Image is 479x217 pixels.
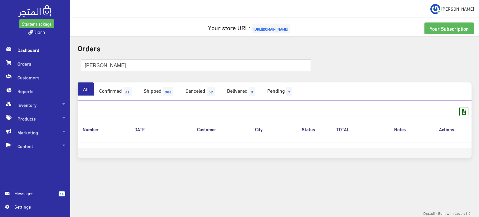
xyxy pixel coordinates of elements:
th: DATE [129,116,192,142]
th: TOTAL [331,116,378,142]
a: Diara [28,27,45,36]
th: Status [285,116,331,142]
a: Shipped384 [138,82,180,101]
a: Pending7 [262,82,299,101]
a: Confirmed41 [94,82,138,101]
a: Canceled59 [180,82,222,101]
a: ... [PERSON_NAME] [430,4,474,14]
span: Orders [5,57,65,71]
span: 14 [59,191,65,196]
span: 384 [163,87,173,96]
h2: Orders [78,44,472,52]
span: [URL][DOMAIN_NAME] [252,24,290,33]
span: 3 [249,87,255,96]
a: Starter Package [19,19,54,28]
strong: المتجر [426,210,435,216]
span: 7 [286,87,292,96]
span: Messages [14,190,54,197]
input: Search ( Order NO., Phone Number, Name, E-mail )... [81,59,311,71]
th: Notes [378,116,421,142]
span: Inventory [5,98,65,112]
div: © [423,209,477,217]
th: City [250,116,285,142]
a: 14 Messages [5,190,65,203]
th: Number [78,116,129,142]
th: Actions [421,116,472,142]
a: Your store URL:[URL][DOMAIN_NAME] [208,22,292,33]
th: Customer [192,116,250,142]
a: Delivered3 [222,82,262,101]
span: Marketing [5,126,65,139]
span: Content [5,139,65,153]
span: Settings [14,203,60,210]
span: Customers [5,71,65,84]
span: 59 [207,87,215,96]
span: Reports [5,84,65,98]
a: Your Subscription [424,22,474,34]
span: Dashboard [5,43,65,57]
span: 41 [123,87,132,96]
span: [PERSON_NAME] [441,5,474,12]
span: - Built with Love v1.0 [436,210,471,216]
img: . [18,5,52,17]
img: ... [430,4,440,14]
a: Settings [5,203,65,213]
a: All [78,82,94,96]
span: Products [5,112,65,126]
